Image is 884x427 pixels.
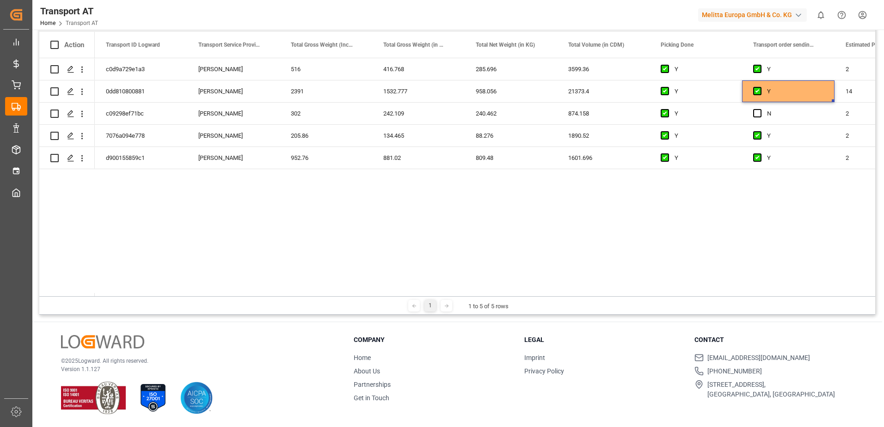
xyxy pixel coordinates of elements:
[354,394,389,402] a: Get in Touch
[675,59,731,80] div: Y
[524,367,564,375] a: Privacy Policy
[187,103,280,124] div: [PERSON_NAME]
[465,80,557,102] div: 958.056
[95,125,187,146] div: 7076a094e778
[465,58,557,80] div: 285.696
[354,381,391,388] a: Partnerships
[524,354,545,361] a: Imprint
[568,42,624,48] span: Total Volume (in CDM)
[187,125,280,146] div: [PERSON_NAME]
[280,147,372,169] div: 952.76
[39,103,95,125] div: Press SPACE to select this row.
[767,147,823,169] div: Y
[354,354,371,361] a: Home
[465,147,557,169] div: 809.48
[372,103,465,124] div: 242.109
[810,5,831,25] button: show 0 new notifications
[675,147,731,169] div: Y
[354,335,513,345] h3: Company
[694,335,853,345] h3: Contact
[187,58,280,80] div: [PERSON_NAME]
[39,147,95,169] div: Press SPACE to select this row.
[40,20,55,26] a: Home
[280,103,372,124] div: 302
[61,382,126,414] img: ISO 9001 & ISO 14001 Certification
[767,81,823,102] div: Y
[557,125,650,146] div: 1890.52
[767,59,823,80] div: Y
[64,41,84,49] div: Action
[354,367,380,375] a: About Us
[291,42,353,48] span: Total Gross Weight (Including Pallets' Weight)
[95,147,187,169] div: d900155859c1
[61,335,144,348] img: Logward Logo
[675,81,731,102] div: Y
[280,80,372,102] div: 2391
[39,58,95,80] div: Press SPACE to select this row.
[767,103,823,124] div: N
[198,42,260,48] span: Transport Service Provider
[137,382,169,414] img: ISO 27001 Certification
[753,42,815,48] span: Transport order sending (manual)
[61,357,331,365] p: © 2025 Logward. All rights reserved.
[61,365,331,373] p: Version 1.1.127
[831,5,852,25] button: Help Center
[40,4,98,18] div: Transport AT
[424,300,436,311] div: 1
[707,366,762,376] span: [PHONE_NUMBER]
[557,103,650,124] div: 874.158
[280,58,372,80] div: 516
[468,302,509,311] div: 1 to 5 of 5 rows
[707,353,810,363] span: [EMAIL_ADDRESS][DOMAIN_NAME]
[95,103,187,124] div: c09298ef71bc
[95,58,187,80] div: c0d9a729e1a3
[187,80,280,102] div: [PERSON_NAME]
[95,80,187,102] div: 0dd810800881
[698,6,810,24] button: Melitta Europa GmbH & Co. KG
[187,147,280,169] div: [PERSON_NAME]
[767,125,823,146] div: Y
[557,147,650,169] div: 1601.696
[661,42,694,48] span: Picking Done
[280,125,372,146] div: 205.86
[698,8,807,22] div: Melitta Europa GmbH & Co. KG
[372,125,465,146] div: 134.465
[39,80,95,103] div: Press SPACE to select this row.
[557,58,650,80] div: 3599.36
[557,80,650,102] div: 21373.4
[675,103,731,124] div: Y
[675,125,731,146] div: Y
[707,380,835,399] span: [STREET_ADDRESS], [GEOGRAPHIC_DATA], [GEOGRAPHIC_DATA]
[383,42,445,48] span: Total Gross Weight (in KG)
[180,382,213,414] img: AICPA SOC
[106,42,160,48] span: Transport ID Logward
[372,80,465,102] div: 1532.777
[372,147,465,169] div: 881.02
[465,125,557,146] div: 88.276
[524,335,683,345] h3: Legal
[465,103,557,124] div: 240.462
[39,125,95,147] div: Press SPACE to select this row.
[372,58,465,80] div: 416.768
[476,42,535,48] span: Total Net Weight (in KG)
